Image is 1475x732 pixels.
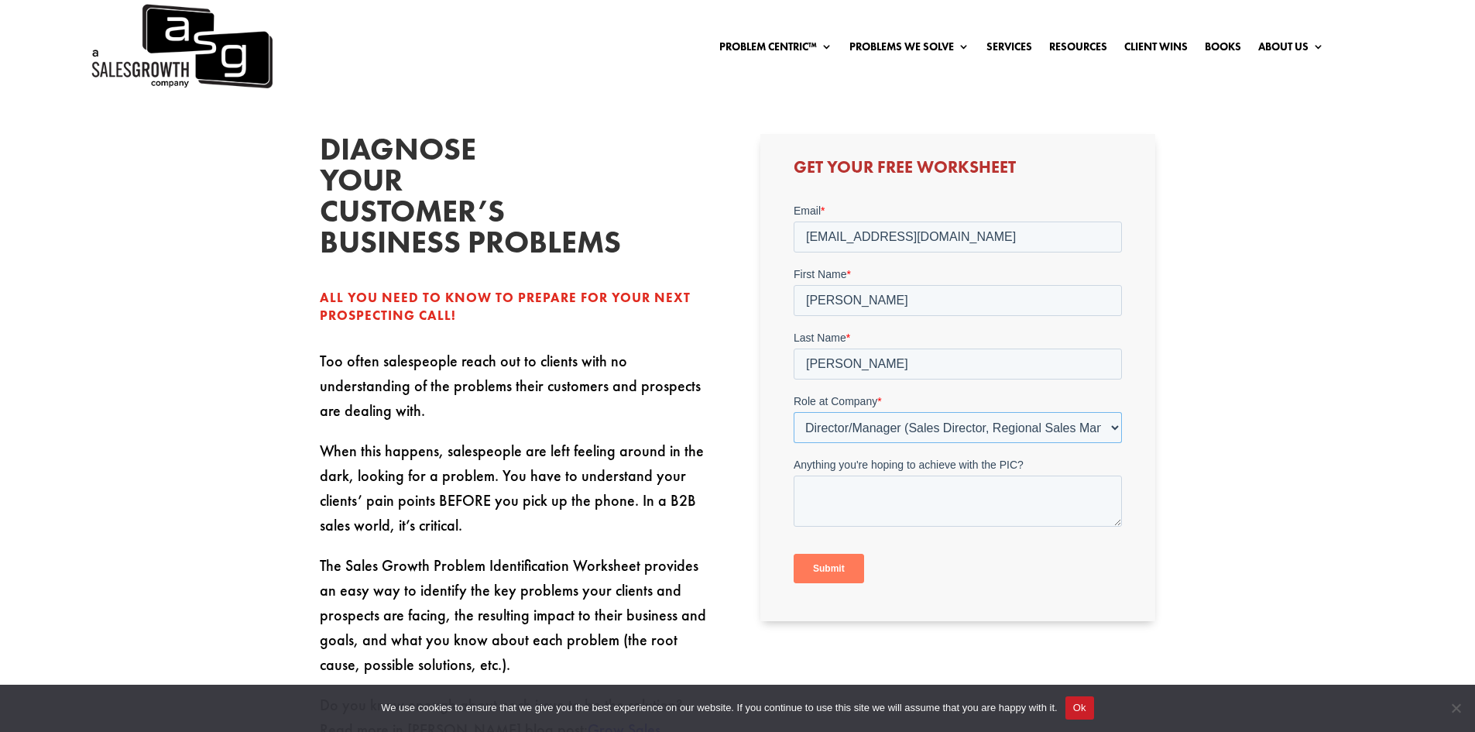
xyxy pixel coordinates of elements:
[794,203,1122,596] iframe: Form 0
[1065,696,1094,720] button: Ok
[320,349,715,438] p: Too often salespeople reach out to clients with no understanding of the problems their customers ...
[794,159,1122,184] h3: Get Your Free Worksheet
[320,438,715,553] p: When this happens, salespeople are left feeling around in the dark, looking for a problem. You ha...
[1124,41,1188,58] a: Client Wins
[1448,700,1463,716] span: No
[1049,41,1107,58] a: Resources
[381,700,1057,716] span: We use cookies to ensure that we give you the best experience on our website. If you continue to ...
[320,134,552,266] h2: Diagnose your customer’s business problems
[849,41,969,58] a: Problems We Solve
[986,41,1032,58] a: Services
[1258,41,1324,58] a: About Us
[719,41,832,58] a: Problem Centric™
[320,289,715,326] div: All you need to know to prepare for your next prospecting call!
[320,553,715,692] p: The Sales Growth Problem Identification Worksheet provides an easy way to identify the key proble...
[1205,41,1241,58] a: Books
